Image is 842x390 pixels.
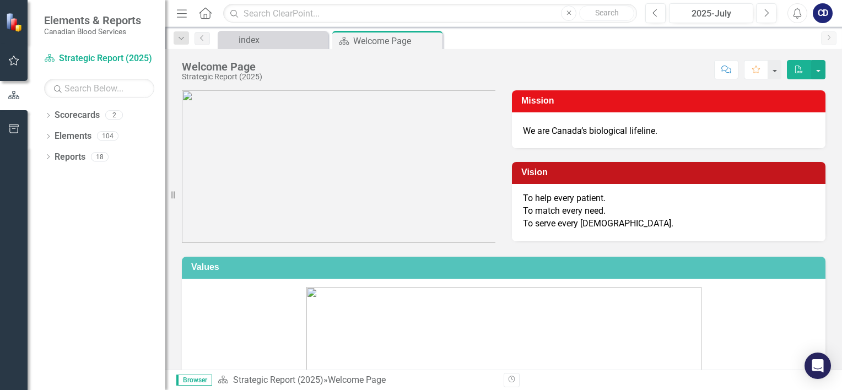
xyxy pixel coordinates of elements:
small: Canadian Blood Services [44,27,141,36]
div: Welcome Page [353,34,440,48]
div: 2 [105,111,123,120]
button: Search [579,6,634,21]
span: Browser [176,375,212,386]
span: Search [595,8,619,17]
button: CD [813,3,833,23]
a: Strategic Report (2025) [44,52,154,65]
a: index [220,33,325,47]
a: Elements [55,130,91,143]
input: Search ClearPoint... [223,4,637,23]
input: Search Below... [44,79,154,98]
a: Strategic Report (2025) [233,375,323,385]
a: Scorecards [55,109,100,122]
div: Welcome Page [182,61,262,73]
div: Strategic Report (2025) [182,73,262,81]
div: » [218,374,495,387]
span: We are Canada’s biological lifeline. [523,126,657,136]
span: Elements & Reports [44,14,141,27]
div: Welcome Page [328,375,386,385]
img: CBS_logo_descriptions%20v2.png [182,90,495,243]
h3: Mission [521,96,820,106]
div: index [239,33,325,47]
div: 18 [91,152,109,161]
div: 104 [97,132,118,141]
p: To help every patient. To match every need. To serve every [DEMOGRAPHIC_DATA]. [523,192,814,230]
button: 2025-July [669,3,753,23]
h3: Vision [521,167,820,177]
img: ClearPoint Strategy [6,12,25,31]
h3: Values [191,262,820,272]
div: 2025-July [673,7,749,20]
div: Open Intercom Messenger [805,353,831,379]
a: Reports [55,151,85,164]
